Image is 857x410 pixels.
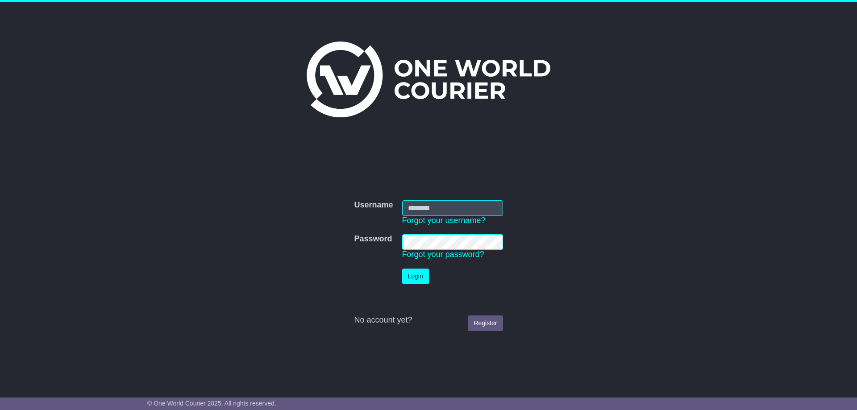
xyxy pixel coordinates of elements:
a: Forgot your username? [402,216,486,225]
label: Password [354,234,392,244]
a: Register [468,315,503,331]
img: One World [307,41,550,117]
label: Username [354,200,393,210]
div: No account yet? [354,315,503,325]
span: © One World Courier 2025. All rights reserved. [147,400,276,407]
a: Forgot your password? [402,250,484,259]
button: Login [402,269,429,284]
